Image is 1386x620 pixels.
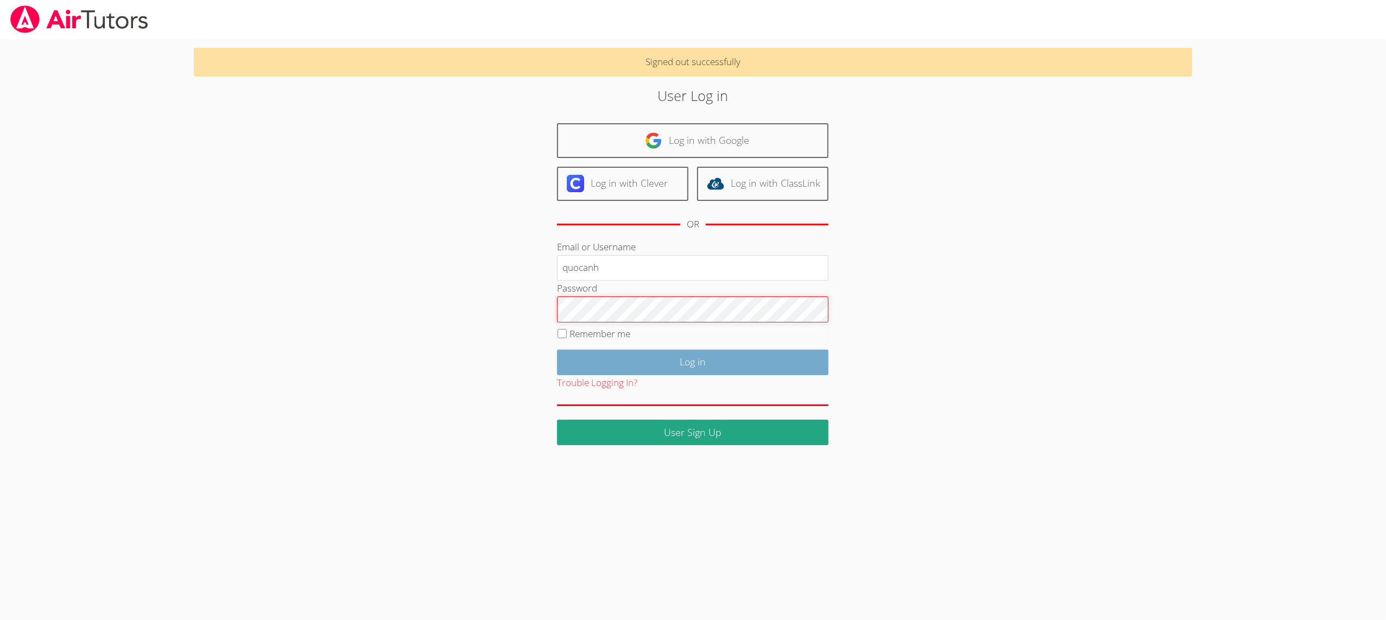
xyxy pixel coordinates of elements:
[645,132,662,149] img: google-logo-50288ca7cdecda66e5e0955fdab243c47b7ad437acaf1139b6f446037453330a.svg
[557,375,637,391] button: Trouble Logging In?
[557,420,828,445] a: User Sign Up
[557,167,688,201] a: Log in with Clever
[687,217,699,232] div: OR
[319,85,1067,106] h2: User Log in
[707,175,724,192] img: classlink-logo-d6bb404cc1216ec64c9a2012d9dc4662098be43eaf13dc465df04b49fa7ab582.svg
[567,175,584,192] img: clever-logo-6eab21bc6e7a338710f1a6ff85c0baf02591cd810cc4098c63d3a4b26e2feb20.svg
[557,241,636,253] label: Email or Username
[557,123,828,157] a: Log in with Google
[9,5,149,33] img: airtutors_banner-c4298cdbf04f3fff15de1276eac7730deb9818008684d7c2e4769d2f7ddbe033.png
[697,167,828,201] a: Log in with ClassLink
[194,48,1192,77] p: Signed out successfully
[557,282,597,294] label: Password
[557,350,828,375] input: Log in
[570,327,631,340] label: Remember me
